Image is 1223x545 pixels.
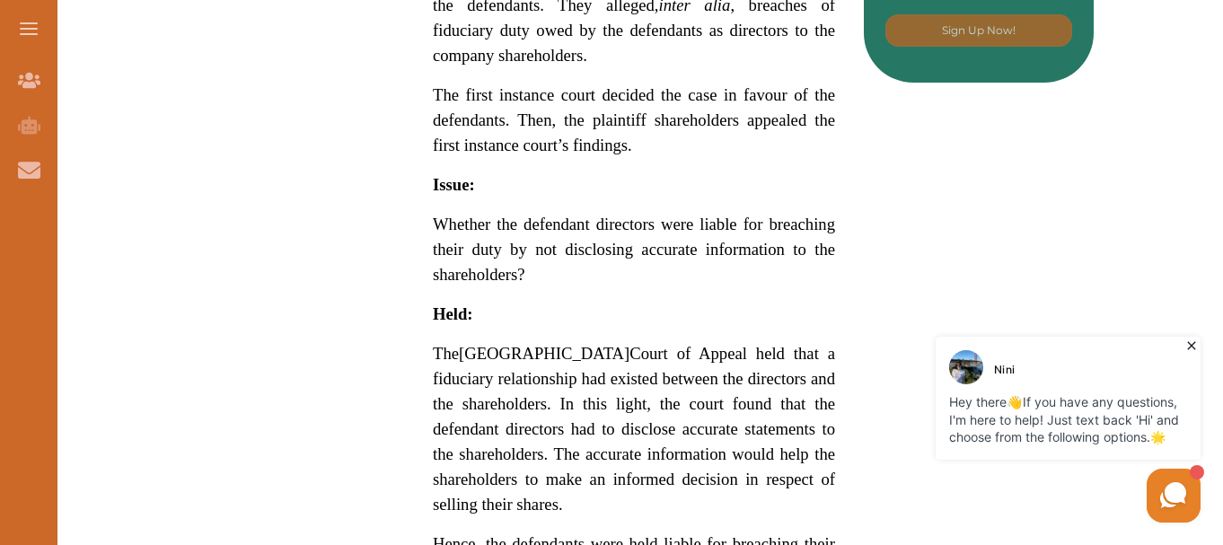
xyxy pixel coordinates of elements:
[885,14,1072,47] button: [object Object]
[433,85,835,154] span: The first instance court decided the case in favour of the defendants. Then, the plaintiff shareh...
[942,22,1016,39] p: Sign Up Now!
[433,215,835,284] span: Whether the defendant directors were liable for breaching their duty by not disclosing accurate i...
[433,344,459,363] span: The
[433,304,473,323] strong: Held:
[459,344,629,363] span: [GEOGRAPHIC_DATA]
[792,332,1205,527] iframe: HelpCrunch
[433,175,475,194] strong: Issue:
[433,344,835,514] span: Court of Appeal held that a fiduciary relationship had existed between the directors and the shar...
